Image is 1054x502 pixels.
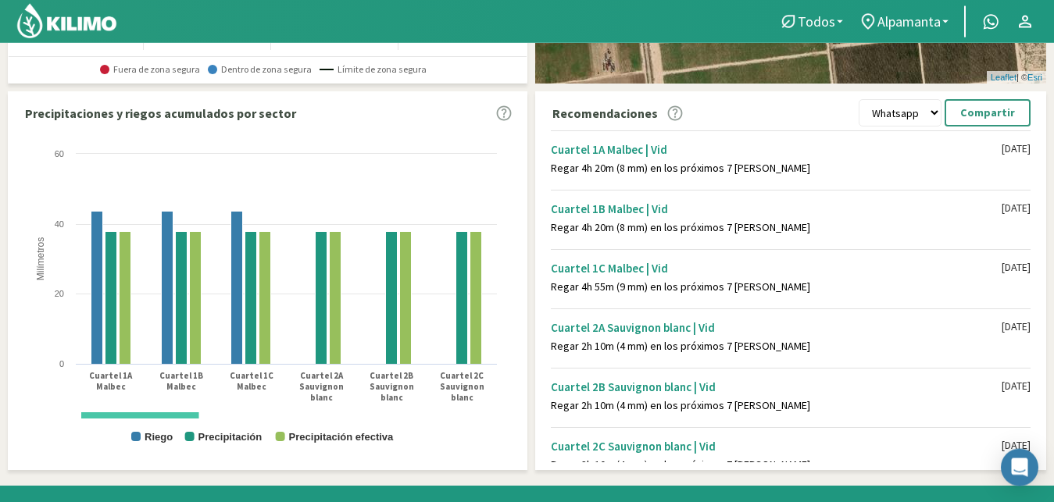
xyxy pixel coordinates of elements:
[960,104,1015,122] p: Compartir
[551,320,1002,335] div: Cuartel 2A Sauvignon blanc | Vid
[370,370,414,403] text: Cuartel 2B Sauvignon blanc
[551,221,1002,234] div: Regar 4h 20m (8 mm) en los próximos 7 [PERSON_NAME]
[1027,73,1042,82] a: Esri
[551,280,1002,294] div: Regar 4h 55m (9 mm) en los próximos 7 [PERSON_NAME]
[551,142,1002,157] div: Cuartel 1A Malbec | Vid
[552,104,658,123] p: Recomendaciones
[159,370,203,392] text: Cuartel 1B Malbec
[551,261,1002,276] div: Cuartel 1C Malbec | Vid
[25,104,296,123] p: Precipitaciones y riegos acumulados por sector
[551,201,1002,216] div: Cuartel 1B Malbec | Vid
[798,13,835,30] span: Todos
[551,399,1002,412] div: Regar 2h 10m (4 mm) en los próximos 7 [PERSON_NAME]
[198,431,263,443] text: Precipitación
[551,162,1002,175] div: Regar 4h 20m (8 mm) en los próximos 7 [PERSON_NAME]
[551,458,1002,472] div: Regar 2h 10m (4 mm) en los próximos 7 [PERSON_NAME]
[877,13,941,30] span: Alpamanta
[551,379,1002,394] div: Cuartel 2B Sauvignon blanc | Vid
[89,370,133,392] text: Cuartel 1A Malbec
[1001,449,1038,486] div: Open Intercom Messenger
[987,71,1046,84] div: | ©
[991,73,1016,82] a: Leaflet
[230,370,273,392] text: Cuartel 1C Malbec
[59,359,64,368] text: 0
[55,289,64,298] text: 20
[208,64,312,75] span: Dentro de zona segura
[299,370,344,403] text: Cuartel 2A Sauvignon blanc
[551,439,1002,454] div: Cuartel 2C Sauvignon blanc | Vid
[945,99,1031,126] button: Compartir
[289,431,394,443] text: Precipitación efectiva
[1002,261,1031,274] div: [DATE]
[551,340,1002,353] div: Regar 2h 10m (4 mm) en los próximos 7 [PERSON_NAME]
[320,64,427,75] span: Límite de zona segura
[145,431,173,443] text: Riego
[55,219,64,229] text: 40
[55,149,64,158] text: 60
[440,370,484,403] text: Cuartel 2C Sauvignon blanc
[1002,142,1031,155] div: [DATE]
[1002,439,1031,452] div: [DATE]
[35,237,46,280] text: Milímetros
[1002,379,1031,393] div: [DATE]
[16,2,118,40] img: Kilimo
[1002,201,1031,215] div: [DATE]
[1002,320,1031,333] div: [DATE]
[100,64,200,75] span: Fuera de zona segura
